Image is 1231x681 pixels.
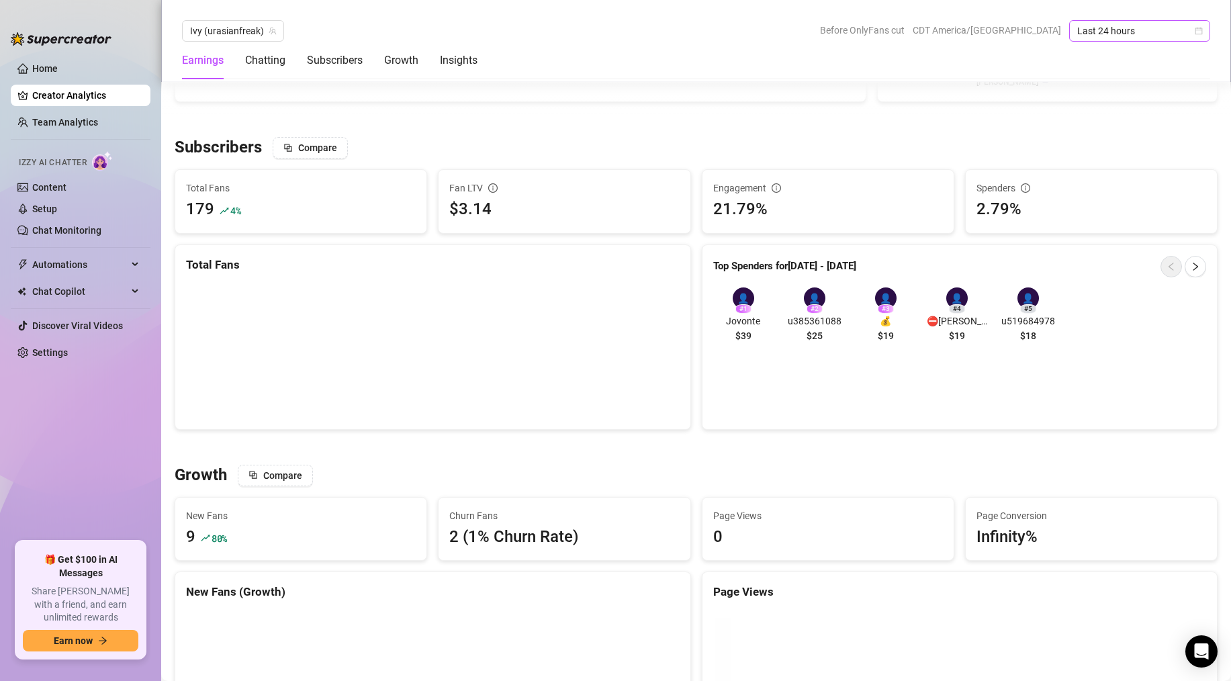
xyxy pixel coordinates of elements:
div: 0 [713,525,723,550]
a: Setup [32,203,57,214]
span: Churn Fans [449,508,679,523]
div: 2 (1% Churn Rate) [449,525,679,550]
span: Chat Copilot [32,281,128,302]
div: 👤 [733,287,754,309]
span: Compare [298,142,337,153]
div: Engagement [713,181,943,195]
span: rise [201,533,210,543]
div: Page Views [713,583,1207,601]
img: AI Chatter [92,151,113,171]
span: info-circle [488,183,498,193]
div: Infinity% [976,525,1038,550]
span: Ivy (urasianfreak) [190,21,276,41]
span: Page Conversion [976,508,1206,523]
span: 4 % [230,204,240,217]
span: $19 [878,328,894,343]
div: Earnings [182,52,224,69]
span: Last 24 hours [1077,21,1202,41]
div: 👤 [804,287,825,309]
div: # 5 [1020,304,1036,314]
span: rise [220,206,229,216]
div: 👤 [875,287,897,309]
div: 9 [186,525,195,550]
img: logo-BBDzfeDw.svg [11,32,111,46]
span: 💰 [856,314,916,328]
span: CDT America/[GEOGRAPHIC_DATA] [913,20,1061,40]
span: Before OnlyFans cut [820,20,905,40]
img: Chat Copilot [17,287,26,296]
span: Jovonte [713,314,774,328]
div: Growth [384,52,418,69]
span: u519684978 [998,314,1058,328]
button: Compare [273,137,348,158]
h3: Growth [175,465,227,486]
text: [PERSON_NAME] [976,77,1038,87]
a: Team Analytics [32,117,98,128]
a: Chat Monitoring [32,225,101,236]
div: Open Intercom Messenger [1185,635,1218,668]
span: 🎁 Get $100 in AI Messages [23,553,138,580]
span: $18 [1020,328,1036,343]
a: Home [32,63,58,74]
div: 👤 [946,287,968,309]
a: Creator Analytics [32,85,140,106]
article: Top Spenders for [DATE] - [DATE] [713,259,856,275]
span: calendar [1195,27,1203,35]
span: Share [PERSON_NAME] with a friend, and earn unlimited rewards [23,585,138,625]
span: block [283,143,293,152]
button: Earn nowarrow-right [23,630,138,651]
span: Total Fans [186,181,416,195]
span: team [269,27,277,35]
span: info-circle [1021,183,1030,193]
div: Insights [440,52,477,69]
span: u385361088 [784,314,845,328]
span: info-circle [772,183,781,193]
span: arrow-right [98,636,107,645]
span: Automations [32,254,128,275]
div: Spenders [976,181,1206,195]
h3: Subscribers [175,137,262,158]
span: Izzy AI Chatter [19,156,87,169]
div: Chatting [245,52,285,69]
span: $25 [807,328,823,343]
div: New Fans (Growth) [186,583,680,601]
span: New Fans [186,508,416,523]
span: Page Views [713,508,943,523]
div: Total Fans [186,256,680,274]
span: $39 [735,328,751,343]
button: Compare [238,465,313,486]
span: 80 % [212,532,227,545]
span: $19 [949,328,965,343]
a: Content [32,182,66,193]
div: 👤 [1017,287,1039,309]
div: 2.79% [976,197,1206,222]
div: 21.79% [713,197,943,222]
span: Earn now [54,635,93,646]
div: 179 [186,197,214,222]
span: ⛔[PERSON_NAME] 41 ([GEOGRAPHIC_DATA]) [927,314,987,328]
a: Settings [32,347,68,358]
div: Fan LTV [449,181,679,195]
div: # 2 [807,304,823,314]
span: Compare [263,470,302,481]
div: $3.14 [449,197,679,222]
div: # 4 [949,304,965,314]
div: Subscribers [307,52,363,69]
div: # 1 [735,304,751,314]
span: block [248,470,258,480]
span: thunderbolt [17,259,28,270]
div: # 3 [878,304,894,314]
span: right [1191,262,1200,271]
a: Discover Viral Videos [32,320,123,331]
